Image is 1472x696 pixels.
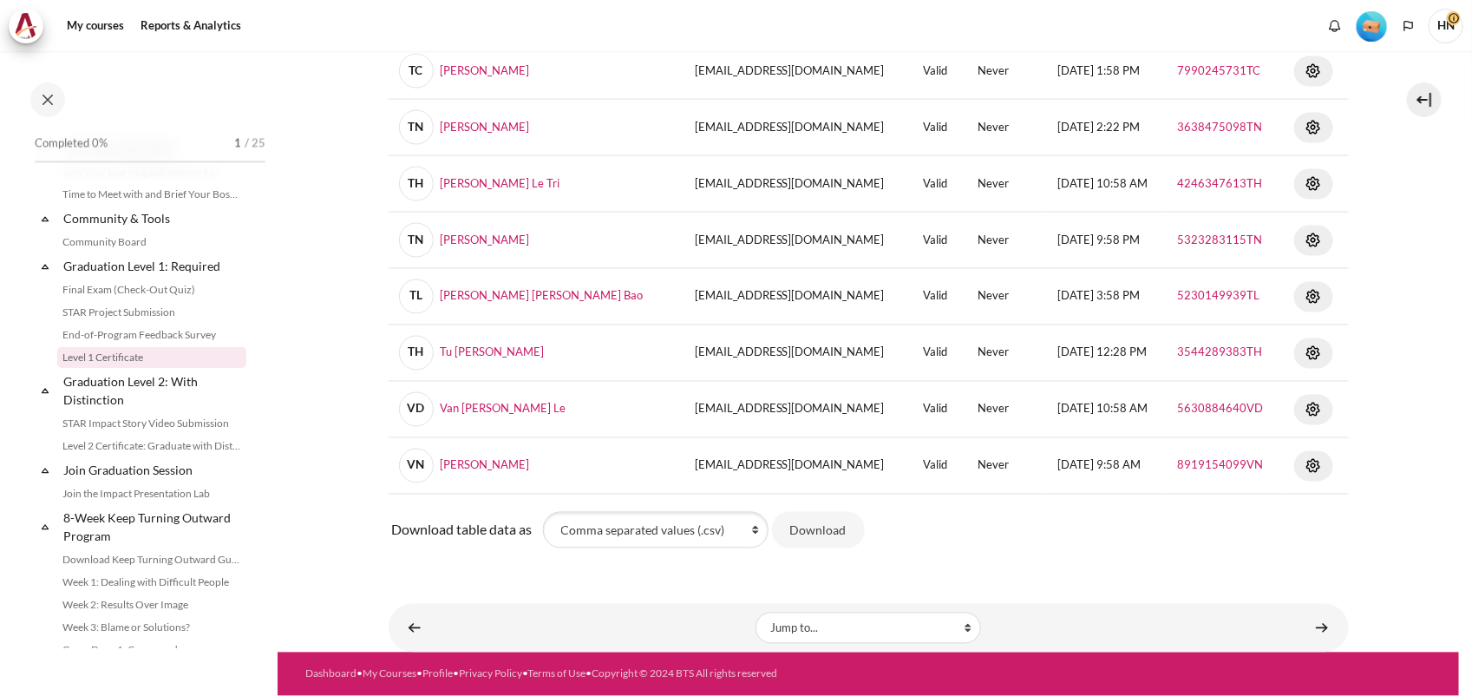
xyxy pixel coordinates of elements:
[1303,61,1324,82] img: Actions
[57,617,246,638] a: Week 3: Blame or Solutions?
[57,232,246,253] a: Community Board
[57,436,246,456] a: Level 2 Certificate: Graduate with Distinction
[305,667,357,680] a: Dashboard
[9,9,52,43] a: Architeck Architeck
[399,279,434,314] span: TL
[36,462,54,479] span: Collapse
[1303,230,1324,251] img: Actions
[245,135,265,152] span: / 25
[57,413,246,434] a: STAR Impact Story Video Submission
[684,213,913,269] td: [EMAIL_ADDRESS][DOMAIN_NAME]
[422,667,453,680] a: Profile
[1047,269,1168,325] td: [DATE] 3:58 PM
[1303,399,1324,420] img: Actions
[399,233,530,246] a: TN[PERSON_NAME]
[1178,402,1264,416] a: 5630884640VD
[234,135,241,152] span: 1
[1178,120,1263,134] a: 3638475098TN
[1178,289,1260,303] a: 5230149939TL
[61,370,246,411] a: Graduation Level 2: With Distinction
[1047,325,1168,382] td: [DATE] 12:28 PM
[684,325,913,382] td: [EMAIL_ADDRESS][DOMAIN_NAME]
[913,438,967,495] td: Valid
[684,156,913,213] td: [EMAIL_ADDRESS][DOMAIN_NAME]
[57,572,246,593] a: Week 1: Dealing with Difficult People
[1178,63,1261,77] a: 7990245731TC
[684,438,913,495] td: [EMAIL_ADDRESS][DOMAIN_NAME]
[57,184,246,205] a: Time to Meet with and Brief Your Boss #2
[35,131,265,180] a: Completed 0% 1 / 25
[57,302,246,323] a: STAR Project Submission
[57,279,246,300] a: Final Exam (Check-Out Quiz)
[399,449,434,483] span: VN
[1178,458,1264,472] a: 8919154099VN
[684,43,913,100] td: [EMAIL_ADDRESS][DOMAIN_NAME]
[913,269,967,325] td: Valid
[592,667,777,680] a: Copyright © 2024 BTS All rights reserved
[913,325,967,382] td: Valid
[967,269,1047,325] td: Never
[967,156,1047,213] td: Never
[967,438,1047,495] td: Never
[1303,343,1324,364] img: Actions
[61,207,246,230] a: Community & Tools
[913,213,967,269] td: Valid
[399,167,434,201] span: TH
[1303,286,1324,307] img: Actions
[1357,10,1387,42] div: Level #1
[399,336,434,371] span: TH
[1396,13,1422,39] button: Languages
[57,325,246,345] a: End-of-Program Feedback Survey
[61,254,246,278] a: Graduation Level 1: Required
[36,518,54,535] span: Collapse
[1303,117,1324,138] img: Actions
[36,210,54,227] span: Collapse
[684,382,913,438] td: [EMAIL_ADDRESS][DOMAIN_NAME]
[913,43,967,100] td: Valid
[967,213,1047,269] td: Never
[527,667,586,680] a: Terms of Use
[1322,13,1348,39] div: Show notification window with no new notifications
[57,549,246,570] a: Download Keep Turning Outward Guide
[1178,345,1263,359] a: 3544289383TH
[305,666,927,682] div: • • • • •
[399,458,530,472] a: VN[PERSON_NAME]
[14,13,38,39] img: Architeck
[459,667,522,680] a: Privacy Policy
[36,258,54,275] span: Collapse
[1429,9,1463,43] span: HN
[1303,174,1324,194] img: Actions
[399,402,566,416] a: VDVan [PERSON_NAME] Le
[61,458,246,482] a: Join Graduation Session
[913,100,967,156] td: Valid
[134,9,247,43] a: Reports & Analytics
[967,100,1047,156] td: Never
[399,223,434,258] span: TN
[363,667,416,680] a: My Courses
[57,640,246,660] a: Game Drop 1: Crossword
[967,325,1047,382] td: Never
[399,120,530,134] a: TN[PERSON_NAME]
[57,347,246,368] a: Level 1 Certificate
[1047,213,1168,269] td: [DATE] 9:58 PM
[684,269,913,325] td: [EMAIL_ADDRESS][DOMAIN_NAME]
[61,506,246,548] a: 8-Week Keep Turning Outward Program
[1178,233,1263,246] a: 5323283115TN
[1047,438,1168,495] td: [DATE] 9:58 AM
[684,100,913,156] td: [EMAIL_ADDRESS][DOMAIN_NAME]
[913,382,967,438] td: Valid
[1303,456,1324,476] img: Actions
[35,135,108,152] span: Completed 0%
[36,382,54,399] span: Collapse
[1047,100,1168,156] td: [DATE] 2:22 PM
[1429,9,1463,43] a: User menu
[967,382,1047,438] td: Never
[1357,11,1387,42] img: Level #1
[399,110,434,145] span: TN
[399,63,530,77] a: TC[PERSON_NAME]
[392,520,533,541] label: Download table data as
[913,156,967,213] td: Valid
[61,9,130,43] a: My courses
[397,611,432,645] a: ◄ End-of-Program Feedback Survey
[1047,43,1168,100] td: [DATE] 1:58 PM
